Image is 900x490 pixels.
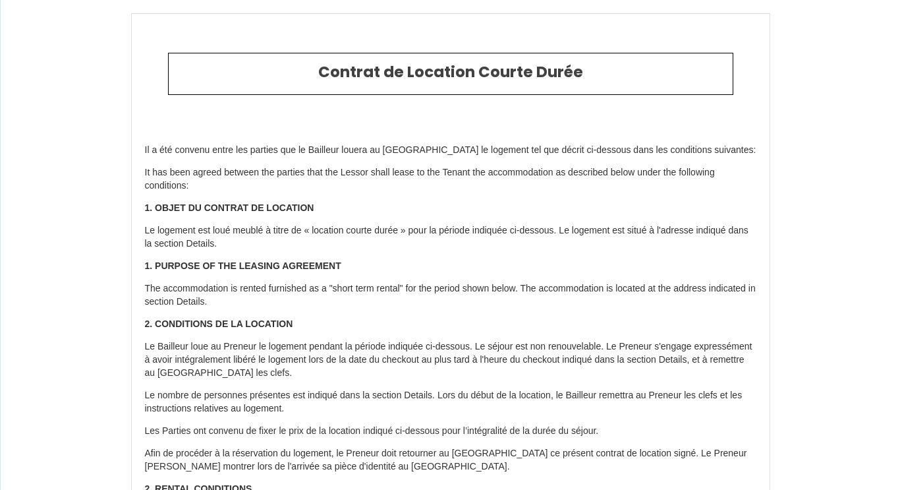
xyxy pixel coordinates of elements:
[145,202,314,213] strong: 1. OBJET DU CONTRAT DE LOCATION
[179,63,723,82] h2: Contrat de Location Courte Durée
[145,224,756,251] p: Le logement est loué meublé à titre de « location courte durée » pour la période indiquée ci-dess...
[145,260,341,271] strong: 1. PURPOSE OF THE LEASING AGREEMENT
[145,166,756,193] p: It has been agreed between the parties that the Lessor shall lease to the Tenant the accommodatio...
[145,389,756,415] p: Le nombre de personnes présentes est indiqué dans la section Details. Lors du début de la locatio...
[145,319,293,329] strong: 2. CONDITIONS DE LA LOCATION
[145,282,756,309] p: The accommodation is rented furnished as a "short term rental" for the period shown below. The ac...
[145,144,756,157] p: Il a été convenu entre les parties que le Bailleur louera au [GEOGRAPHIC_DATA] le logement tel qu...
[145,340,756,380] p: Le Bailleur loue au Preneur le logement pendant la période indiquée ci-dessous. Le séjour est non...
[145,447,756,474] p: Afin de procéder à la réservation du logement, le Preneur doit retourner au [GEOGRAPHIC_DATA] ce ...
[145,425,756,438] p: Les Parties ont convenu de fixer le prix de la location indiqué ci-dessous pour l’intégralité de ...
